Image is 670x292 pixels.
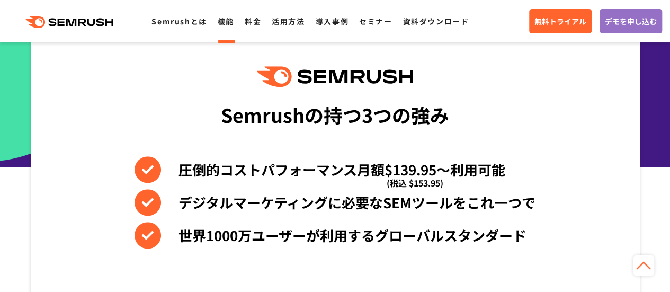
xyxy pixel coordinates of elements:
[403,16,469,26] a: 資料ダウンロード
[221,95,449,134] div: Semrushの持つ3つの強み
[218,16,234,26] a: 機能
[600,9,662,33] a: デモを申し込む
[135,189,535,216] li: デジタルマーケティングに必要なSEMツールをこれ一つで
[257,66,413,87] img: Semrush
[151,16,207,26] a: Semrushとは
[135,156,535,183] li: 圧倒的コストパフォーマンス月額$139.95〜利用可能
[316,16,349,26] a: 導入事例
[272,16,305,26] a: 活用方法
[359,16,392,26] a: セミナー
[245,16,261,26] a: 料金
[135,222,535,249] li: 世界1000万ユーザーが利用するグローバルスタンダード
[534,15,586,27] span: 無料トライアル
[605,15,657,27] span: デモを申し込む
[387,170,443,196] span: (税込 $153.95)
[529,9,592,33] a: 無料トライアル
